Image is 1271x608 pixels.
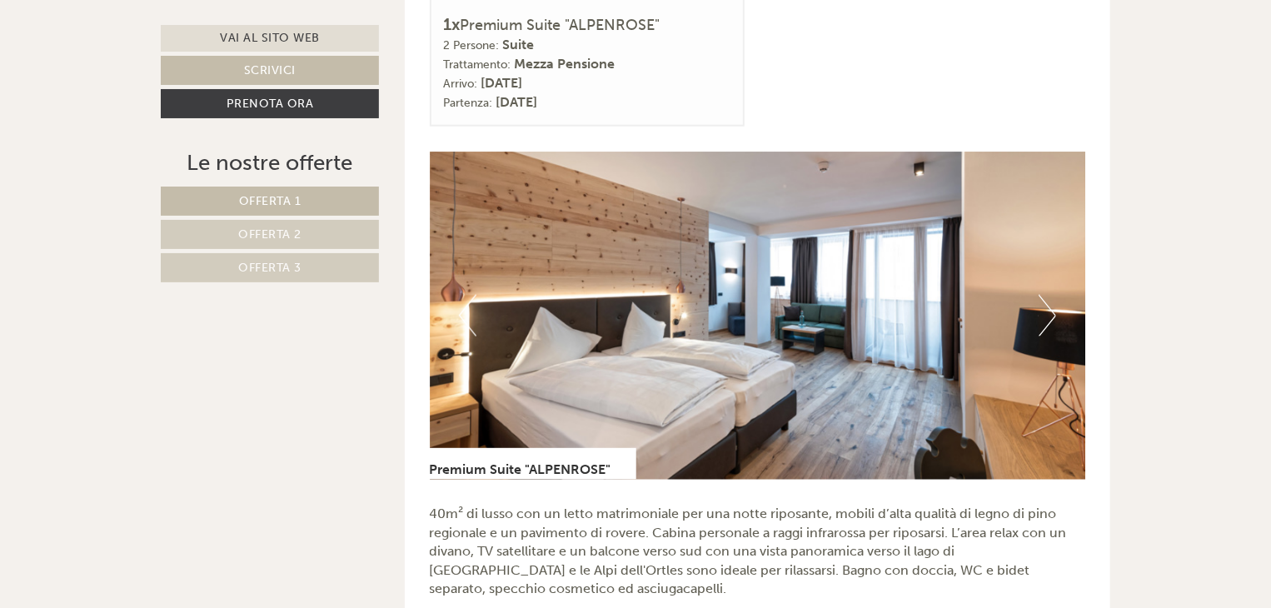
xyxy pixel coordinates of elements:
b: [DATE] [481,75,523,91]
div: Premium Suite "ALPENROSE" [444,12,731,37]
p: 40m² di lusso con un letto matrimoniale per una notte riposante, mobili d’alta qualità di legno d... [430,505,1086,600]
button: Invia [572,439,657,468]
span: Offerta 2 [238,227,302,242]
small: Partenza: [444,96,493,110]
img: image [430,152,1086,480]
button: Previous [459,295,476,336]
a: Prenota ora [161,89,379,118]
span: Offerta 1 [239,194,302,208]
b: Mezza Pensione [515,56,616,72]
small: Trattamento: [444,57,511,72]
b: 1x [444,14,461,34]
small: 08:47 [25,81,262,92]
a: Scrivici [161,56,379,85]
b: Suite [503,37,535,52]
small: 2 Persone: [444,38,500,52]
div: Buon giorno, come possiamo aiutarla? [12,45,271,96]
div: Premium Suite "ALPENROSE" [430,448,636,480]
div: martedì [290,12,367,41]
small: Arrivo: [444,77,478,91]
b: [DATE] [496,94,538,110]
a: Vai al sito web [161,25,379,52]
span: Offerta 3 [238,261,302,275]
div: Le nostre offerte [161,147,379,178]
button: Next [1039,295,1056,336]
div: Hotel [GEOGRAPHIC_DATA] [25,48,262,62]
